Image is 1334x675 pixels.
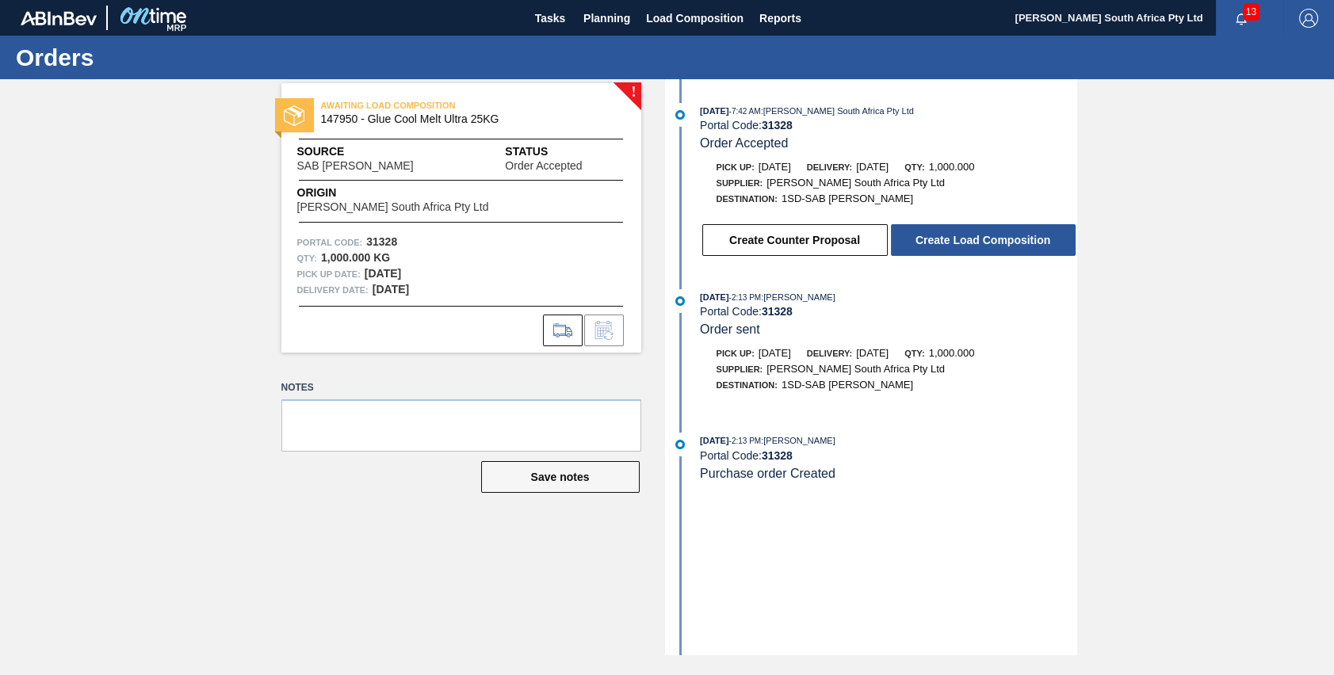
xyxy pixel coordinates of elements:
span: Purchase order Created [700,467,835,480]
strong: 31328 [366,235,397,248]
span: 1,000.000 [929,347,975,359]
span: Planning [583,9,630,28]
span: 147950 - Glue Cool Melt Ultra 25KG [321,113,609,125]
span: - 7:42 AM [729,107,761,116]
span: Delivery Date: [297,282,369,298]
span: [PERSON_NAME] South Africa Pty Ltd [297,201,489,213]
span: 1SD-SAB [PERSON_NAME] [782,193,913,204]
img: Logout [1299,9,1318,28]
strong: 31328 [762,449,793,462]
span: [DATE] [856,161,889,173]
span: [DATE] [700,292,728,302]
span: Reports [759,9,801,28]
img: atual [675,110,685,120]
span: - 2:13 PM [729,437,762,445]
span: Source [297,143,461,160]
span: Destination: [717,380,778,390]
div: Inform order change [584,315,624,346]
span: [DATE] [856,347,889,359]
button: Save notes [481,461,640,493]
strong: [DATE] [365,267,401,280]
span: Pick up Date: [297,266,361,282]
img: atual [675,440,685,449]
span: Qty: [904,162,924,172]
span: SAB [PERSON_NAME] [297,160,414,172]
span: Delivery: [807,349,852,358]
span: AWAITING LOAD COMPOSITION [321,97,543,113]
span: Origin [297,185,529,201]
strong: [DATE] [373,283,409,296]
span: [DATE] [759,347,791,359]
span: Qty: [904,349,924,358]
span: [DATE] [700,106,728,116]
span: 13 [1243,3,1259,21]
img: status [284,105,304,126]
div: Go to Load Composition [543,315,583,346]
button: Create Load Composition [891,224,1076,256]
span: : [PERSON_NAME] South Africa Pty Ltd [761,106,914,116]
span: Delivery: [807,162,852,172]
span: Order Accepted [505,160,582,172]
span: Order sent [700,322,760,336]
span: Qty : [297,250,317,266]
button: Create Counter Proposal [702,224,888,256]
strong: 31328 [762,305,793,318]
span: Portal Code: [297,235,363,250]
span: Order Accepted [700,136,788,150]
img: TNhmsLtSVTkK8tSr43FrP2fwEKptu5GPRR3wAAAABJRU5ErkJggg== [21,11,97,25]
div: Portal Code: [700,449,1076,462]
span: Tasks [533,9,568,28]
span: Pick up: [717,162,755,172]
span: Load Composition [646,9,743,28]
strong: 31328 [762,119,793,132]
span: Pick up: [717,349,755,358]
img: atual [675,296,685,306]
span: [PERSON_NAME] South Africa Pty Ltd [766,363,945,375]
span: Status [505,143,625,160]
label: Notes [281,376,641,399]
span: Destination: [717,194,778,204]
span: [DATE] [759,161,791,173]
button: Notifications [1216,7,1267,29]
span: [PERSON_NAME] South Africa Pty Ltd [766,177,945,189]
span: [DATE] [700,436,728,445]
span: 1,000.000 [929,161,975,173]
h1: Orders [16,48,297,67]
span: 1SD-SAB [PERSON_NAME] [782,379,913,391]
strong: 1,000.000 KG [321,251,390,264]
span: - 2:13 PM [729,293,762,302]
span: Supplier: [717,178,763,188]
div: Portal Code: [700,305,1076,318]
span: Supplier: [717,364,763,374]
span: : [PERSON_NAME] [761,436,835,445]
div: Portal Code: [700,119,1076,132]
span: : [PERSON_NAME] [761,292,835,302]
